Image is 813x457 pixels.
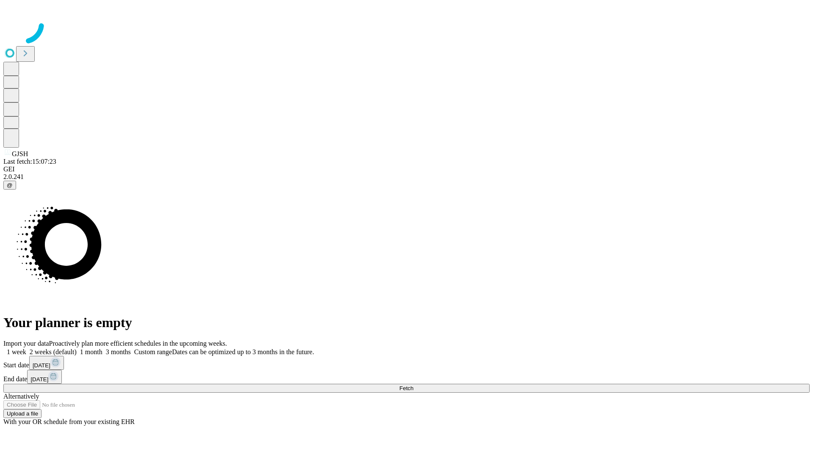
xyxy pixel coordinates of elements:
[49,340,227,347] span: Proactively plan more efficient schedules in the upcoming weeks.
[3,384,810,393] button: Fetch
[3,393,39,400] span: Alternatively
[3,370,810,384] div: End date
[3,181,16,190] button: @
[30,376,48,383] span: [DATE]
[3,409,41,418] button: Upload a file
[3,173,810,181] div: 2.0.241
[30,348,77,355] span: 2 weeks (default)
[3,340,49,347] span: Import your data
[12,150,28,157] span: GJSH
[134,348,172,355] span: Custom range
[7,348,26,355] span: 1 week
[399,385,413,391] span: Fetch
[172,348,314,355] span: Dates can be optimized up to 3 months in the future.
[80,348,102,355] span: 1 month
[29,356,64,370] button: [DATE]
[33,362,50,369] span: [DATE]
[3,158,56,165] span: Last fetch: 15:07:23
[3,315,810,330] h1: Your planner is empty
[3,418,135,425] span: With your OR schedule from your existing EHR
[106,348,131,355] span: 3 months
[27,370,62,384] button: [DATE]
[3,356,810,370] div: Start date
[7,182,13,188] span: @
[3,165,810,173] div: GEI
